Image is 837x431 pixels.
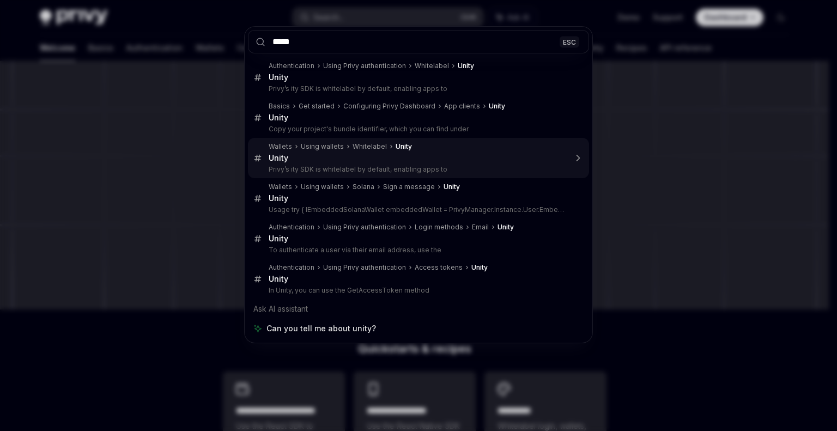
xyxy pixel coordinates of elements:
p: To authenticate a user via their email address, use the [269,246,566,254]
div: Using wallets [301,183,344,191]
div: Wallets [269,142,292,151]
b: Unity [498,223,514,231]
div: Using Privy authentication [323,62,406,70]
div: Using Privy authentication [323,263,406,272]
div: Whitelabel [415,62,449,70]
p: Copy your project's bundle identifier, which you can find under [269,125,566,133]
div: Sign a message [383,183,435,191]
b: Unity [269,234,288,243]
div: Wallets [269,183,292,191]
div: ESC [560,36,579,47]
div: Using wallets [301,142,344,151]
b: Unity [444,183,460,191]
b: Unity [489,102,505,110]
div: Access tokens [415,263,463,272]
div: Get started [299,102,335,111]
p: Privy’s ity SDK is whitelabel by default, enabling apps to [269,165,566,174]
b: Unity [269,153,288,162]
b: Unity [269,72,288,82]
div: Solana [353,183,374,191]
b: Unity [396,142,412,150]
p: Privy’s ity SDK is whitelabel by default, enabling apps to [269,84,566,93]
div: Whitelabel [353,142,387,151]
b: Unity [458,62,474,70]
div: Authentication [269,62,314,70]
div: App clients [444,102,480,111]
p: Usage try { IEmbeddedSolanaWallet embeddedWallet = PrivyManager.Instance.User.EmbeddedSolanaWal [269,205,566,214]
div: Login methods [415,223,463,232]
b: Unity [269,193,288,203]
div: Ask AI assistant [248,299,589,319]
span: Can you tell me about unity? [266,323,376,334]
div: Configuring Privy Dashboard [343,102,435,111]
div: Using Privy authentication [323,223,406,232]
div: Email [472,223,489,232]
b: Unity [269,113,288,122]
div: Basics [269,102,290,111]
b: Unity [269,274,288,283]
b: Unity [471,263,488,271]
p: In Unity, you can use the GetAccessToken method [269,286,566,295]
div: Authentication [269,263,314,272]
div: Authentication [269,223,314,232]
